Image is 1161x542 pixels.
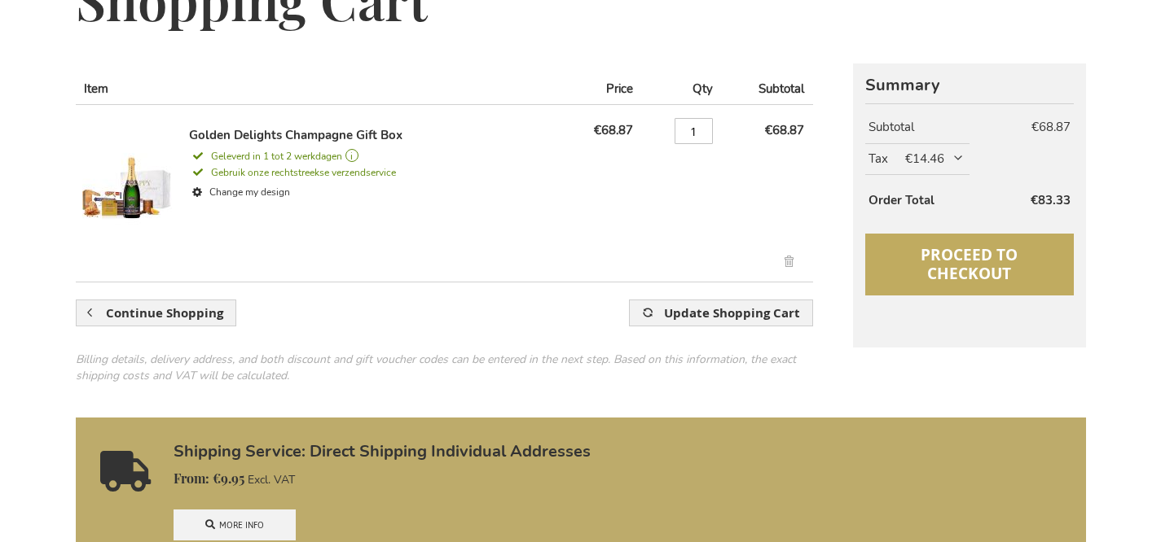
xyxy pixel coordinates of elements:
span: Qty [693,81,713,97]
span: €83.33 [1031,192,1071,208]
button: Update Shopping Cart [629,299,812,326]
a: Golden Delights Champagne Gift Box [82,127,189,262]
a: Shipping Service: Direct Shipping Individual Addresses [174,443,1070,461]
img: Golden Delights Champagne Gift Box [82,127,172,257]
span: €68.87 [765,122,804,138]
span: Subtotal [759,81,804,97]
span: Price [606,81,633,97]
span: €68.87 [594,122,633,138]
th: Subtotal [865,112,1004,142]
span: €68.87 [1031,119,1071,135]
button: Proceed to Checkout [865,234,1073,295]
span: Update Shopping Cart [664,304,800,321]
div: Billing details, delivery address, and both discount and gift voucher codes can be entered in the... [76,352,813,384]
span: Excl. VAT [248,472,295,487]
strong: Summary [865,76,1073,94]
span: Continue Shopping [106,304,223,321]
strong: Order Total [869,192,935,208]
a: Continue Shopping [76,299,236,326]
span: Proceed to Checkout [921,244,1018,284]
span: €9.95 [174,470,244,487]
span: €14.46 [905,151,965,168]
span: Gebruik onze rechtstreekse verzendservice [189,166,396,179]
a: Change my design [189,181,553,204]
a: Golden Delights Champagne Gift Box [189,127,402,143]
a: More info [174,509,296,540]
span: Item [84,81,108,97]
a: Gebruik onze rechtstreekse verzendservice [189,164,396,180]
span: Tax [869,151,888,167]
a: Geleverd in 1 tot 2 werkdagen [189,149,553,164]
